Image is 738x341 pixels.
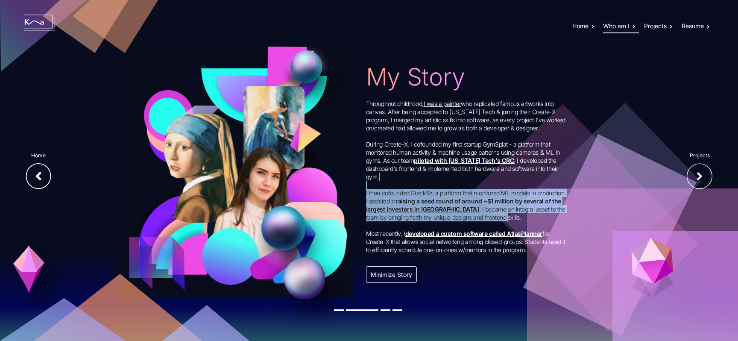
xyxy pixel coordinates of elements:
[405,230,542,237] span: developed a custom software called AtlasPlanner
[366,266,417,283] button: Minimize Story
[26,163,51,190] img: left_icon.87d781f1.svg
[281,257,332,308] img: slide_2_bubble_2.72c48456.svg
[26,152,51,159] p: Home
[366,197,561,213] span: raising a seed round of around ~$1 million by several of the largest investors in [GEOGRAPHIC_DATA]
[687,163,712,189] img: white_right_icon.375399ac.svg
[682,22,712,30] a: Resume
[644,22,676,30] a: Projects
[366,100,567,254] p: Throughout childhood, who replicated famous artworks into canvas. After being accepted to [US_STA...
[366,59,567,95] p: My Story
[603,22,639,33] a: Who am I
[687,152,712,159] p: Projects
[630,236,674,298] img: slide_2_floating_hexagon.f40c71c3.svg
[281,44,336,97] img: slide_2_bubble_1.7e858072.svg
[117,44,353,297] img: slide_2_main_img.24f0d0b5.jpg
[23,15,55,31] img: kimia_logo.3db7c8f1.svg
[252,206,310,258] img: slide_2_bubble_3.f8e0ef4c.svg
[424,100,461,107] span: I was a painter
[572,22,598,30] a: Home
[414,157,514,164] span: piloted with [US_STATE] Tech's CRC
